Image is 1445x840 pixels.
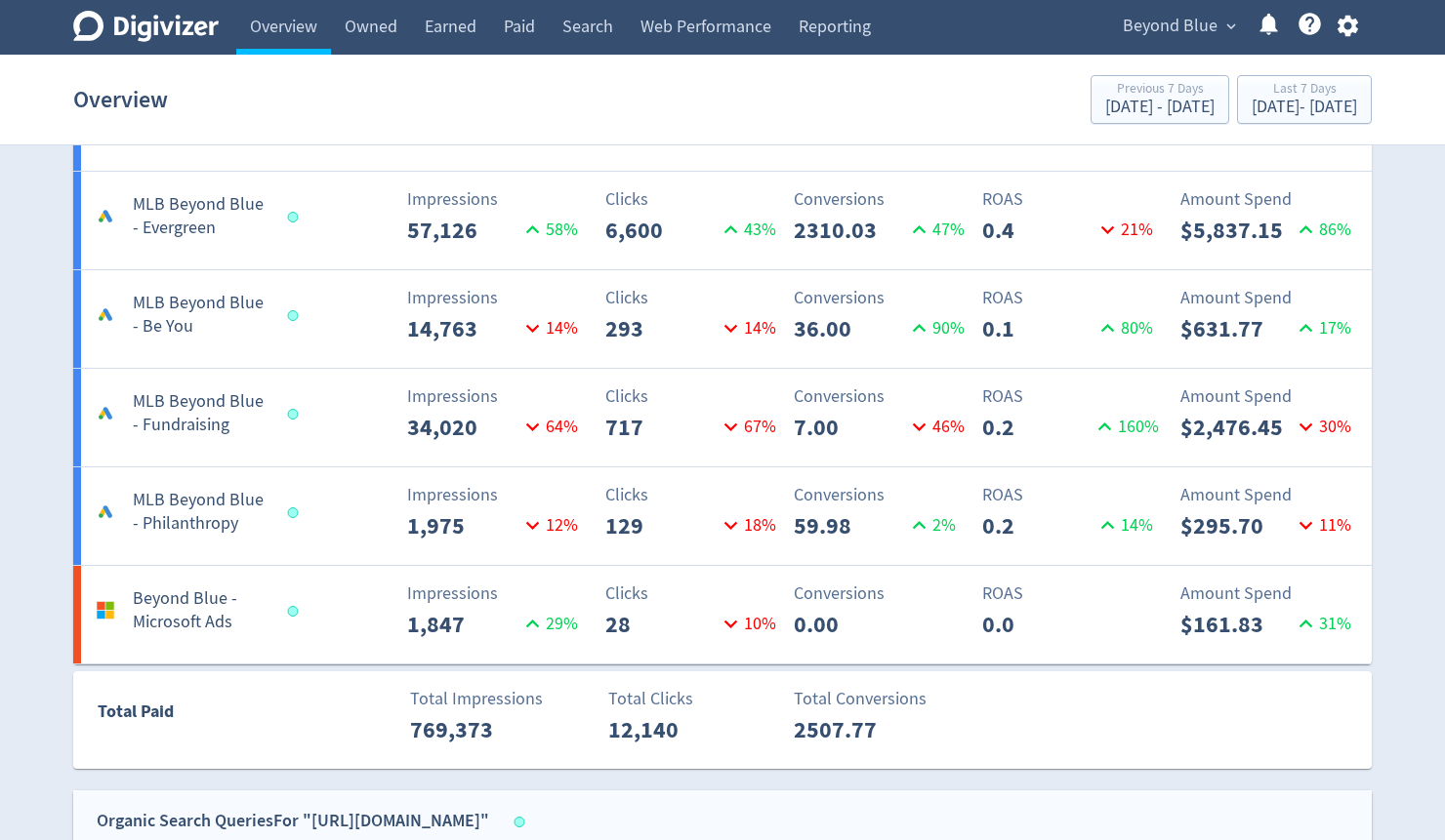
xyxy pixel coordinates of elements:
span: Data last synced: 26 Aug 2025, 11:01pm (AEST) [288,310,305,321]
p: 31 % [1293,611,1351,637]
p: ROAS [982,285,1159,311]
h5: Beyond Blue - Microsoft Ads [133,587,269,634]
p: $2,476.45 [1180,410,1293,445]
span: Data last synced: 27 Aug 2025, 10:01am (AEST) [288,606,305,617]
a: MLB Beyond Blue - Be YouImpressions14,76314%Clicks29314%Conversions36.0090%ROAS0.180%Amount Spend... [73,270,1372,368]
div: Organic Search Queries For "[URL][DOMAIN_NAME]" [97,807,489,835]
span: Data last synced: 26 Aug 2025, 10:01pm (AEST) [288,507,305,518]
p: Conversions [794,186,970,213]
div: Total Paid [74,698,290,735]
h5: MLB Beyond Blue - Evergreen [133,193,269,240]
p: 59.98 [794,508,906,543]
p: 43 % [718,217,776,243]
p: 12,140 [608,712,721,747]
p: 2 % [906,512,956,539]
p: ROAS [982,482,1159,508]
p: 47 % [906,217,965,243]
p: Conversions [794,383,970,410]
p: 7.00 [794,410,906,445]
p: Total Clicks [608,686,785,712]
h5: MLB Beyond Blue - Philanthropy [133,489,269,536]
p: Impressions [407,580,584,607]
p: $5,837.15 [1180,213,1293,248]
p: 46 % [906,414,965,440]
p: 6,600 [605,213,718,248]
span: Data last synced: 27 Aug 2025, 8:01am (AEST) [288,212,305,222]
p: 0.2 [982,508,1094,543]
p: 129 [605,508,718,543]
p: 0.0 [982,607,1094,642]
h5: MLB Beyond Blue - Fundraising [133,390,269,437]
p: Conversions [794,285,970,311]
p: 21 % [1094,217,1153,243]
span: Data last synced: 27 Aug 2025, 5:01am (AEST) [288,409,305,420]
button: Last 7 Days[DATE]- [DATE] [1237,75,1372,124]
p: 769,373 [410,712,522,747]
div: Last 7 Days [1252,82,1357,99]
p: 30 % [1293,414,1351,440]
h5: MLB Beyond Blue - Be You [133,292,269,339]
p: Amount Spend [1180,383,1357,410]
p: 2507.77 [794,712,906,747]
p: Total Impressions [410,686,587,712]
p: 0.00 [794,607,906,642]
p: 57,126 [407,213,519,248]
button: Beyond Blue [1116,11,1241,42]
p: Impressions [407,482,584,508]
p: 0.2 [982,410,1092,445]
div: [DATE] - [DATE] [1252,99,1357,116]
p: Total Conversions [794,686,970,712]
p: 14 % [718,315,776,341]
p: Clicks [605,383,782,410]
button: Previous 7 Days[DATE] - [DATE] [1091,75,1229,124]
a: MLB Beyond Blue - FundraisingImpressions34,02064%Clicks71767%Conversions7.0046%ROAS0.2160%Amount ... [73,369,1372,466]
p: 14 % [1094,512,1153,539]
span: Beyond Blue [1123,11,1218,42]
p: 18 % [718,512,776,539]
p: Impressions [407,285,584,311]
span: Data last synced: 27 Aug 2025, 9:12am (AEST) [515,817,531,827]
a: MLB Beyond Blue - PhilanthropyImpressions1,97512%Clicks12918%Conversions59.982%ROAS0.214%Amount S... [73,467,1372,565]
h1: Overview [73,68,168,131]
p: Clicks [605,186,782,213]
p: Clicks [605,482,782,508]
p: Impressions [407,186,584,213]
p: Conversions [794,580,970,607]
p: Conversions [794,482,970,508]
div: Previous 7 Days [1105,82,1215,99]
p: 2310.03 [794,213,906,248]
span: expand_more [1222,18,1240,35]
p: 34,020 [407,410,519,445]
p: 0.4 [982,213,1094,248]
p: 11 % [1293,512,1351,539]
p: 1,847 [407,607,519,642]
p: Impressions [407,383,584,410]
p: 14,763 [407,311,519,346]
p: Clicks [605,285,782,311]
p: 17 % [1293,315,1351,341]
p: $161.83 [1180,607,1293,642]
p: Amount Spend [1180,186,1357,213]
p: $295.70 [1180,508,1293,543]
p: 293 [605,311,718,346]
p: 86 % [1293,217,1351,243]
p: 36.00 [794,311,906,346]
p: 28 [605,607,718,642]
p: 160 % [1092,414,1159,440]
p: $631.77 [1180,311,1293,346]
p: 717 [605,410,718,445]
p: Amount Spend [1180,482,1357,508]
a: MLB Beyond Blue - EvergreenImpressions57,12658%Clicks6,60043%Conversions2310.0347%ROAS0.421%Amoun... [73,172,1372,269]
p: 80 % [1094,315,1153,341]
p: Amount Spend [1180,285,1357,311]
p: ROAS [982,186,1159,213]
p: ROAS [982,383,1159,410]
p: 90 % [906,315,965,341]
p: 67 % [718,414,776,440]
p: 0.1 [982,311,1094,346]
p: 1,975 [407,508,519,543]
p: 10 % [718,611,776,637]
p: Amount Spend [1180,580,1357,607]
div: [DATE] - [DATE] [1105,99,1215,116]
p: ROAS [982,580,1159,607]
